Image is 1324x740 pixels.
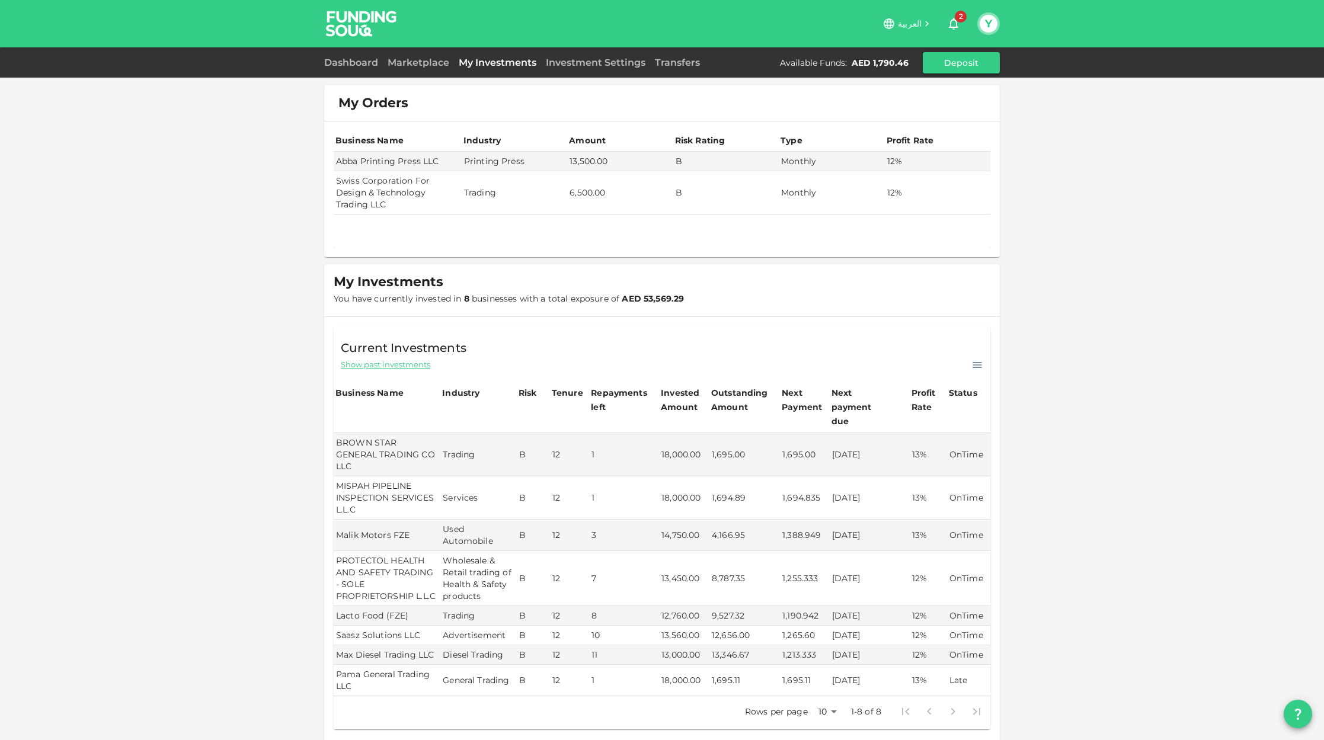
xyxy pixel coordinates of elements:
div: Business Name [335,133,404,148]
td: OnTime [947,433,990,476]
td: BROWN STAR GENERAL TRADING CO LLC [334,433,440,476]
td: 12 [550,551,589,606]
div: Tenure [552,386,583,400]
td: Trading [462,171,567,214]
td: PROTECTOL HEALTH AND SAFETY TRADING - SOLE PROPRIETORSHIP L.L.C [334,551,440,606]
td: 12 [550,645,589,665]
td: Max Diesel Trading LLC [334,645,440,665]
td: B [517,665,550,696]
div: Profit Rate [912,386,945,414]
td: 13,450.00 [659,551,709,606]
td: Trading [440,606,516,626]
span: 2 [955,11,967,23]
td: Printing Press [462,152,567,171]
td: 12 [550,665,589,696]
td: B [517,551,550,606]
div: Risk Rating [675,133,725,148]
td: 7 [589,551,659,606]
td: 12 [550,626,589,645]
td: 12% [910,645,947,665]
td: 1,255.333 [780,551,829,606]
div: Next payment due [832,386,891,428]
div: Industry [442,386,479,400]
button: question [1284,700,1312,728]
td: 18,000.00 [659,665,709,696]
td: Late [947,665,990,696]
td: Trading [440,433,516,476]
td: 1,190.942 [780,606,829,626]
td: 12,656.00 [709,626,780,645]
div: Profit Rate [887,133,934,148]
td: 9,527.32 [709,606,780,626]
td: 13% [910,433,947,476]
div: Risk [519,386,542,400]
td: [DATE] [830,606,910,626]
td: 1,695.00 [709,433,780,476]
a: Marketplace [383,57,454,68]
div: Repayments left [591,386,650,414]
td: 6,500.00 [567,171,673,214]
td: Services [440,476,516,520]
td: OnTime [947,626,990,645]
td: 1,213.333 [780,645,829,665]
td: 18,000.00 [659,476,709,520]
div: Business Name [335,386,404,400]
span: You have currently invested in businesses with a total exposure of [334,293,684,304]
td: 13% [910,520,947,551]
div: Industry [463,133,501,148]
td: 12% [910,626,947,645]
td: 10 [589,626,659,645]
span: My Investments [334,274,443,290]
td: B [517,476,550,520]
td: 12 [550,476,589,520]
a: Dashboard [324,57,383,68]
button: Y [980,15,997,33]
td: Wholesale & Retail trading of Health & Safety products [440,551,516,606]
td: OnTime [947,645,990,665]
a: Transfers [650,57,705,68]
td: 4,166.95 [709,520,780,551]
a: Investment Settings [541,57,650,68]
td: 1,388.949 [780,520,829,551]
td: 12 [550,606,589,626]
td: Diesel Trading [440,645,516,665]
td: 11 [589,645,659,665]
td: B [517,606,550,626]
button: 2 [942,12,965,36]
span: Current Investments [341,338,466,357]
td: 12% [910,606,947,626]
td: 1 [589,665,659,696]
td: B [673,171,779,214]
td: MISPAH PIPELINE INSPECTION SERVICES L.L.C [334,476,440,520]
td: B [673,152,779,171]
td: 12% [885,171,991,214]
td: 1 [589,433,659,476]
td: 1,694.835 [780,476,829,520]
div: Outstanding Amount [711,386,770,414]
td: [DATE] [830,520,910,551]
td: Abba Printing Press LLC [334,152,462,171]
td: 13% [910,665,947,696]
td: General Trading [440,665,516,696]
td: B [517,626,550,645]
td: 1,694.89 [709,476,780,520]
p: Rows per page [745,706,808,717]
span: العربية [898,18,922,29]
div: Available Funds : [780,57,847,69]
td: 13,500.00 [567,152,673,171]
div: AED 1,790.46 [852,57,909,69]
strong: AED 53,569.29 [622,293,684,304]
td: Monthly [779,171,884,214]
div: Status [949,386,978,400]
td: 13,000.00 [659,645,709,665]
td: 18,000.00 [659,433,709,476]
span: My Orders [338,95,408,111]
div: Type [781,133,804,148]
td: 1,695.00 [780,433,829,476]
td: B [517,645,550,665]
td: 13,346.67 [709,645,780,665]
